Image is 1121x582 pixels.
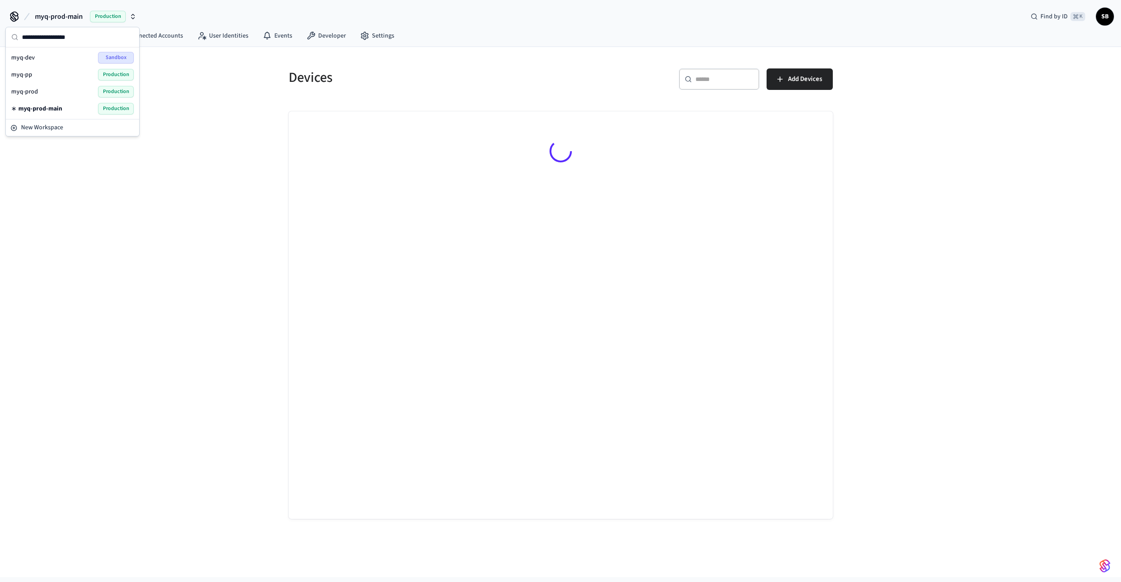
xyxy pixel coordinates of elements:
a: User Identities [190,28,256,44]
a: Settings [353,28,401,44]
a: Connected Accounts [109,28,190,44]
div: Suggestions [6,47,139,119]
span: Add Devices [788,73,822,85]
span: ⌘ K [1070,12,1085,21]
span: myq-prod [11,87,38,96]
span: New Workspace [21,123,63,132]
span: Production [98,86,134,98]
span: Find by ID [1040,12,1068,21]
a: Developer [299,28,353,44]
span: Production [98,69,134,81]
h5: Devices [289,68,555,87]
img: SeamLogoGradient.69752ec5.svg [1100,559,1110,573]
span: myq-prod-main [35,11,83,22]
span: myq-dev [11,53,35,62]
span: Production [90,11,126,22]
span: myq-pp [11,70,32,79]
button: Add Devices [767,68,833,90]
span: myq-prod-main [18,104,62,113]
span: Sandbox [98,52,134,64]
a: Events [256,28,299,44]
span: Production [98,103,134,115]
button: SB [1096,8,1114,25]
button: New Workspace [7,120,138,135]
div: Find by ID⌘ K [1023,8,1092,25]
